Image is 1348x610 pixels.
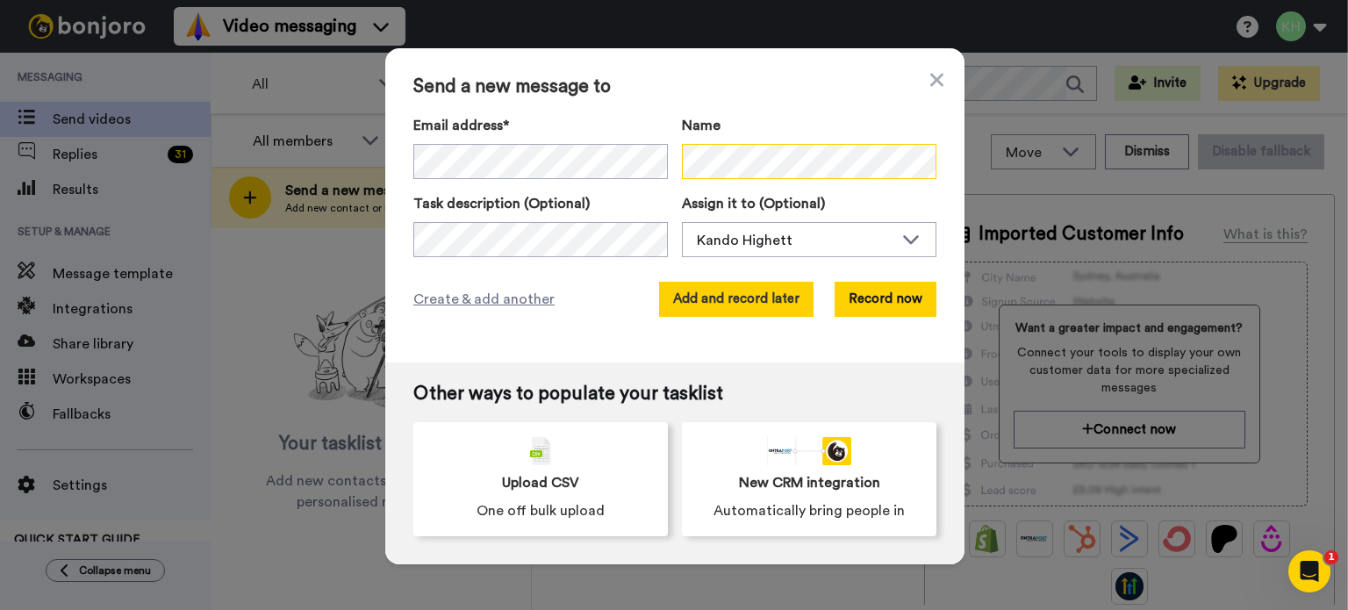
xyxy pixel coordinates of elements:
[477,500,605,521] span: One off bulk upload
[1324,550,1338,564] span: 1
[682,115,721,136] span: Name
[413,76,936,97] span: Send a new message to
[413,384,936,405] span: Other ways to populate your tasklist
[413,115,668,136] label: Email address*
[659,282,814,317] button: Add and record later
[739,472,880,493] span: New CRM integration
[682,193,936,214] label: Assign it to (Optional)
[502,472,579,493] span: Upload CSV
[413,193,668,214] label: Task description (Optional)
[835,282,936,317] button: Record now
[767,437,851,465] div: animation
[1288,550,1330,592] iframe: Intercom live chat
[413,289,555,310] span: Create & add another
[713,500,905,521] span: Automatically bring people in
[530,437,551,465] img: csv-grey.png
[697,230,893,251] div: Kando Highett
